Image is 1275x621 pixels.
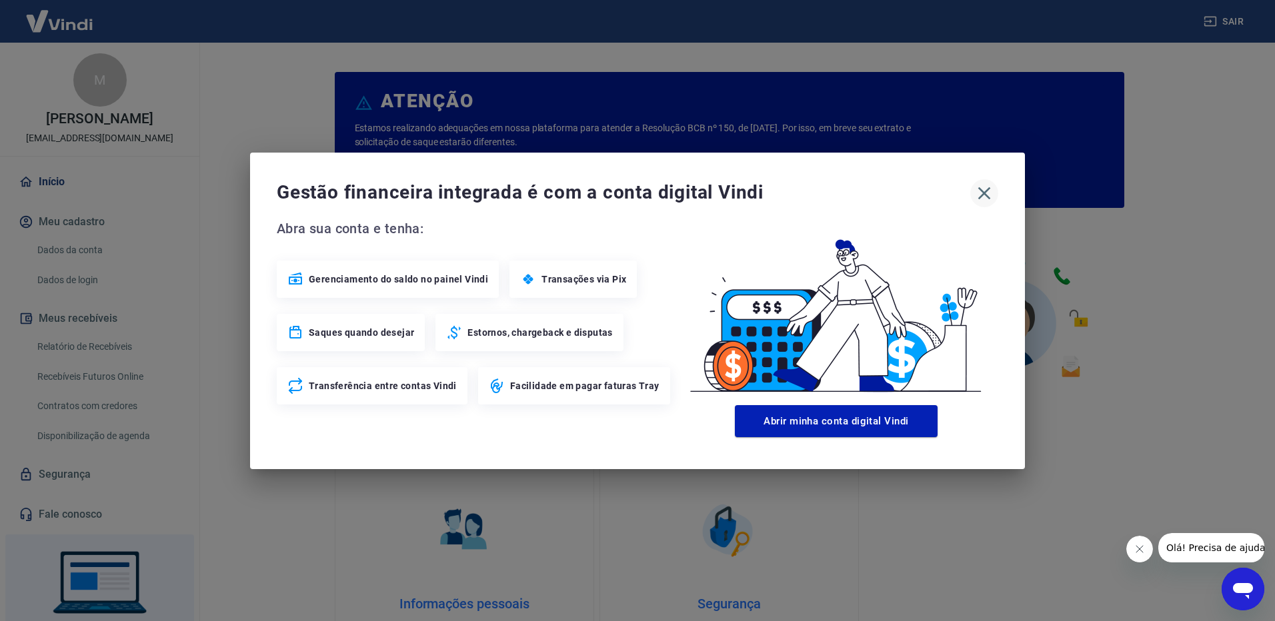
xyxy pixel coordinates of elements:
[467,326,612,339] span: Estornos, chargeback e disputas
[277,179,970,206] span: Gestão financeira integrada é com a conta digital Vindi
[1158,533,1264,562] iframe: Mensagem da empresa
[309,273,488,286] span: Gerenciamento do saldo no painel Vindi
[1126,536,1153,562] iframe: Fechar mensagem
[541,273,626,286] span: Transações via Pix
[674,218,998,400] img: Good Billing
[1222,568,1264,610] iframe: Botão para abrir a janela de mensagens
[735,405,938,437] button: Abrir minha conta digital Vindi
[277,218,674,239] span: Abra sua conta e tenha:
[309,379,457,392] span: Transferência entre contas Vindi
[309,326,414,339] span: Saques quando desejar
[510,379,660,392] span: Facilidade em pagar faturas Tray
[8,9,112,20] span: Olá! Precisa de ajuda?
